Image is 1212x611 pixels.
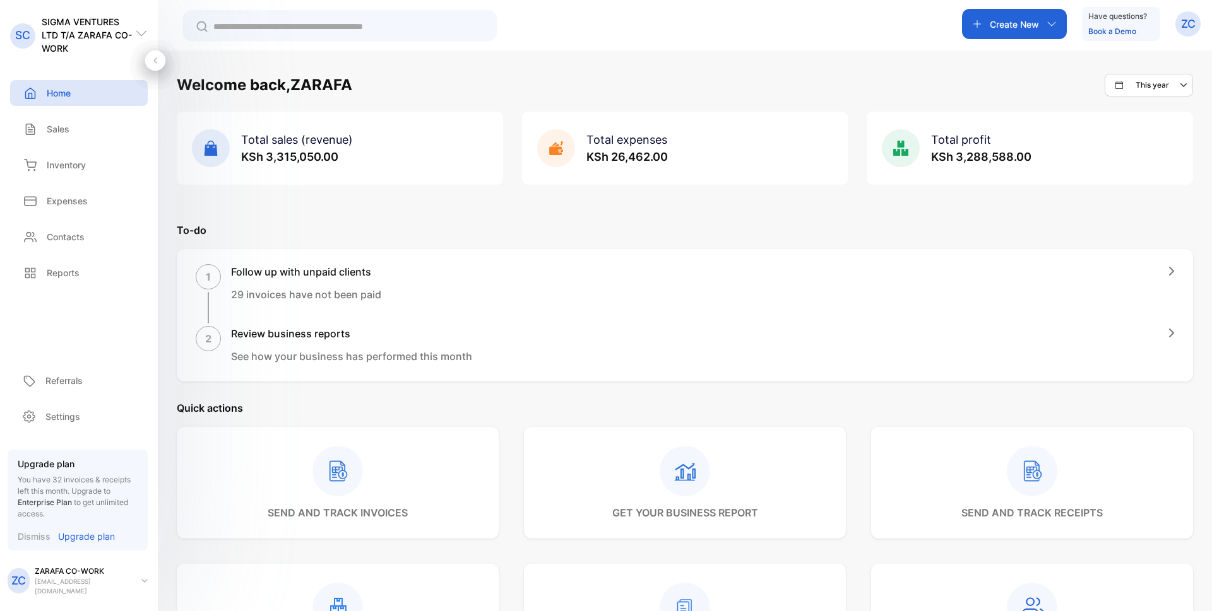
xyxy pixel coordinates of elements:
p: Upgrade plan [18,457,138,470]
button: ZC [1175,9,1201,39]
p: 29 invoices have not been paid [231,287,381,302]
p: You have 32 invoices & receipts left this month. [18,474,138,520]
span: Total expenses [586,133,667,146]
span: Total profit [931,133,991,146]
span: Upgrade to to get unlimited access. [18,486,128,518]
span: Enterprise Plan [18,498,72,507]
h1: Welcome back, ZARAFA [177,74,352,96]
button: This year [1105,74,1193,96]
p: send and track invoices [268,505,408,520]
p: Contacts [47,230,85,243]
p: Upgrade plan [58,530,115,543]
p: Sales [47,122,69,136]
button: Create New [962,9,1067,39]
span: KSh 3,315,050.00 [241,150,338,163]
p: Home [47,86,71,100]
a: Upgrade plan [50,530,115,543]
p: SC [15,27,30,44]
p: Quick actions [177,400,1193,416]
p: send and track receipts [961,505,1103,520]
p: SIGMA VENTURES LTD T/A ZARAFA CO-WORK [42,15,135,55]
p: ZC [1181,16,1196,32]
p: get your business report [612,505,758,520]
span: KSh 3,288,588.00 [931,150,1031,163]
p: See how your business has performed this month [231,349,472,364]
p: ZC [11,573,26,589]
p: This year [1136,79,1169,91]
p: Expenses [47,194,88,207]
p: Referrals [45,374,83,387]
p: Have questions? [1088,10,1147,23]
p: Inventory [47,158,86,172]
span: KSh 26,462.00 [586,150,668,163]
p: Create New [990,18,1039,31]
h1: Review business reports [231,326,472,341]
a: Book a Demo [1088,26,1136,36]
p: ZARAFA CO-WORK [35,566,131,577]
h1: Follow up with unpaid clients [231,264,381,279]
span: Total sales (revenue) [241,133,353,146]
p: Reports [47,266,80,279]
p: Settings [45,410,80,423]
p: To-do [177,223,1193,238]
p: 2 [205,331,211,346]
p: 1 [206,269,211,284]
p: [EMAIL_ADDRESS][DOMAIN_NAME] [35,577,131,596]
p: Dismiss [18,530,50,543]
